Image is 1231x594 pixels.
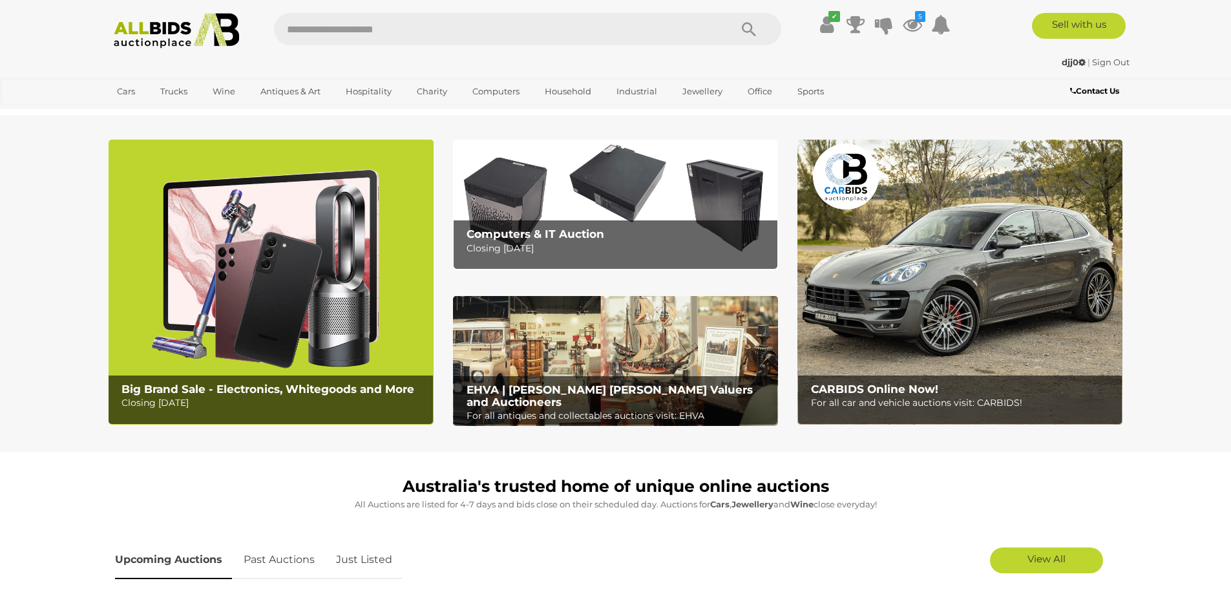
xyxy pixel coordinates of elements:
[1027,553,1066,565] span: View All
[915,11,925,22] i: 5
[674,81,731,102] a: Jewellery
[817,13,837,36] a: ✔
[121,383,414,396] b: Big Brand Sale - Electronics, Whitegoods and More
[109,102,217,123] a: [GEOGRAPHIC_DATA]
[1092,57,1130,67] a: Sign Out
[1070,86,1119,96] b: Contact Us
[109,81,143,102] a: Cars
[828,11,840,22] i: ✔
[121,395,426,411] p: Closing [DATE]
[717,13,781,45] button: Search
[1062,57,1088,67] a: djj0
[453,296,778,427] a: EHVA | Evans Hastings Valuers and Auctioneers EHVA | [PERSON_NAME] [PERSON_NAME] Valuers and Auct...
[109,140,434,425] a: Big Brand Sale - Electronics, Whitegoods and More Big Brand Sale - Electronics, Whitegoods and Mo...
[467,408,771,424] p: For all antiques and collectables auctions visit: EHVA
[252,81,329,102] a: Antiques & Art
[811,395,1115,411] p: For all car and vehicle auctions visit: CARBIDS!
[790,499,814,509] strong: Wine
[115,478,1117,496] h1: Australia's trusted home of unique online auctions
[467,383,753,408] b: EHVA | [PERSON_NAME] [PERSON_NAME] Valuers and Auctioneers
[337,81,400,102] a: Hospitality
[115,541,232,579] a: Upcoming Auctions
[453,296,778,427] img: EHVA | Evans Hastings Valuers and Auctioneers
[467,228,604,240] b: Computers & IT Auction
[1062,57,1086,67] strong: djj0
[990,547,1103,573] a: View All
[811,383,938,396] b: CARBIDS Online Now!
[789,81,832,102] a: Sports
[797,140,1122,425] a: CARBIDS Online Now! CARBIDS Online Now! For all car and vehicle auctions visit: CARBIDS!
[467,240,771,257] p: Closing [DATE]
[797,140,1122,425] img: CARBIDS Online Now!
[536,81,600,102] a: Household
[115,497,1117,512] p: All Auctions are listed for 4-7 days and bids close on their scheduled day. Auctions for , and cl...
[739,81,781,102] a: Office
[453,140,778,270] img: Computers & IT Auction
[1070,84,1122,98] a: Contact Us
[710,499,730,509] strong: Cars
[109,140,434,425] img: Big Brand Sale - Electronics, Whitegoods and More
[1088,57,1090,67] span: |
[204,81,244,102] a: Wine
[107,13,247,48] img: Allbids.com.au
[152,81,196,102] a: Trucks
[731,499,773,509] strong: Jewellery
[903,13,922,36] a: 5
[1032,13,1126,39] a: Sell with us
[326,541,402,579] a: Just Listed
[234,541,324,579] a: Past Auctions
[464,81,528,102] a: Computers
[608,81,666,102] a: Industrial
[408,81,456,102] a: Charity
[453,140,778,270] a: Computers & IT Auction Computers & IT Auction Closing [DATE]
